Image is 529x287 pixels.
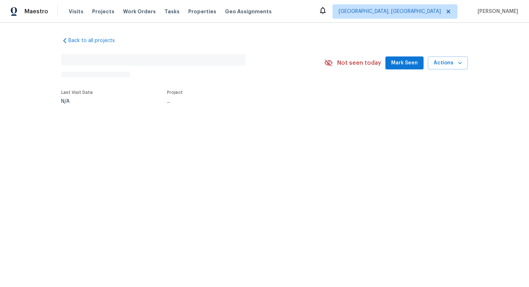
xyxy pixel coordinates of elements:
span: Projects [92,8,114,15]
a: Back to all projects [61,37,130,44]
div: ... [167,99,305,104]
span: Visits [69,8,83,15]
button: Actions [428,56,468,70]
span: Maestro [24,8,48,15]
span: Work Orders [123,8,156,15]
span: [GEOGRAPHIC_DATA], [GEOGRAPHIC_DATA] [339,8,441,15]
span: Properties [188,8,216,15]
span: Not seen today [337,59,381,67]
span: Last Visit Date [61,90,93,95]
span: Project [167,90,183,95]
span: Actions [434,59,462,68]
span: Geo Assignments [225,8,272,15]
span: Mark Seen [391,59,418,68]
span: Tasks [164,9,180,14]
button: Mark Seen [385,56,424,70]
div: N/A [61,99,93,104]
span: [PERSON_NAME] [475,8,518,15]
